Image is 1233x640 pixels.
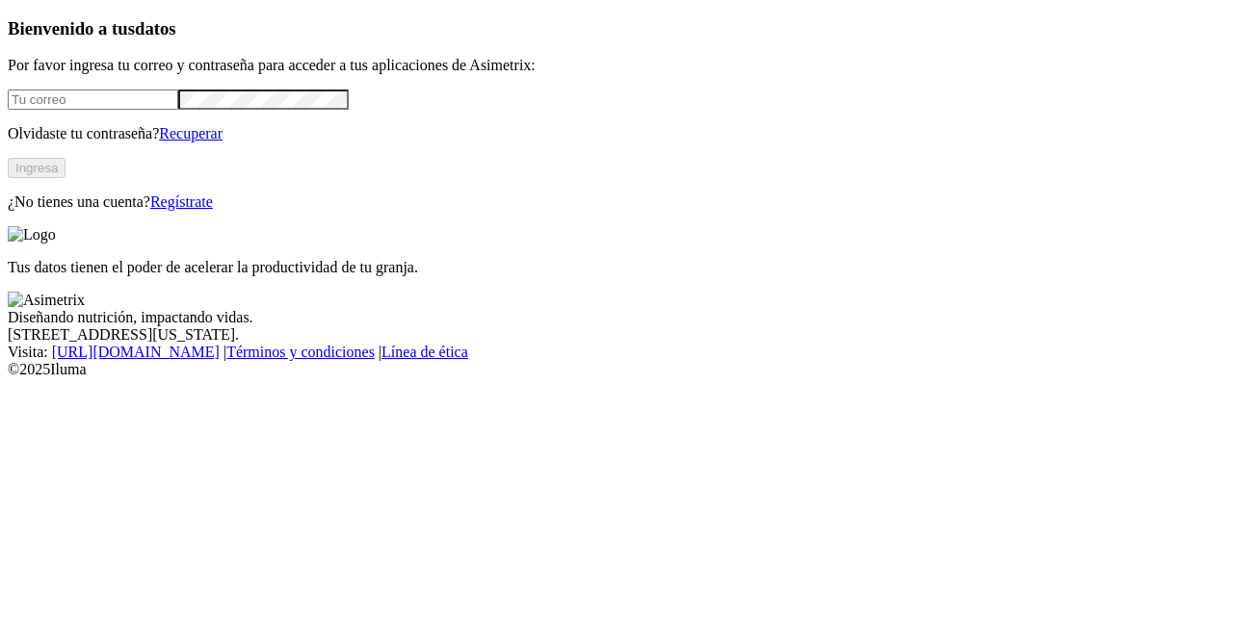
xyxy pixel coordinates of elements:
[8,326,1225,344] div: [STREET_ADDRESS][US_STATE].
[8,292,85,309] img: Asimetrix
[8,90,178,110] input: Tu correo
[8,158,66,178] button: Ingresa
[135,18,176,38] span: datos
[8,193,1225,211] p: ¿No tienes una cuenta?
[159,125,223,141] a: Recuperar
[226,344,375,360] a: Términos y condiciones
[150,193,213,210] a: Regístrate
[8,57,1225,74] p: Por favor ingresa tu correo y contraseña para acceder a tus aplicaciones de Asimetrix:
[8,259,1225,276] p: Tus datos tienen el poder de acelerar la productividad de tu granja.
[52,344,220,360] a: [URL][DOMAIN_NAME]
[8,125,1225,142] p: Olvidaste tu contraseña?
[8,226,56,243] img: Logo
[8,344,1225,361] div: Visita : | |
[8,18,1225,39] h3: Bienvenido a tus
[8,361,1225,378] div: © 2025 Iluma
[381,344,468,360] a: Línea de ética
[8,309,1225,326] div: Diseñando nutrición, impactando vidas.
